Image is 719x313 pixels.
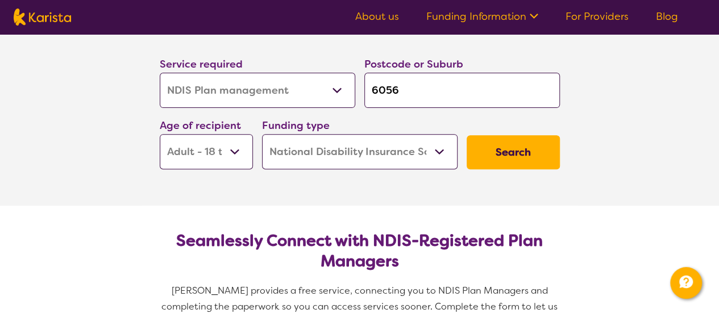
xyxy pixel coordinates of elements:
a: For Providers [566,10,629,23]
a: Funding Information [426,10,538,23]
input: Type [364,73,560,108]
img: Karista logo [14,9,71,26]
label: Funding type [262,119,330,132]
h2: Seamlessly Connect with NDIS-Registered Plan Managers [169,231,551,272]
button: Channel Menu [670,267,702,299]
a: Blog [656,10,678,23]
a: About us [355,10,399,23]
label: Age of recipient [160,119,241,132]
button: Search [467,135,560,169]
label: Postcode or Suburb [364,57,463,71]
label: Service required [160,57,243,71]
